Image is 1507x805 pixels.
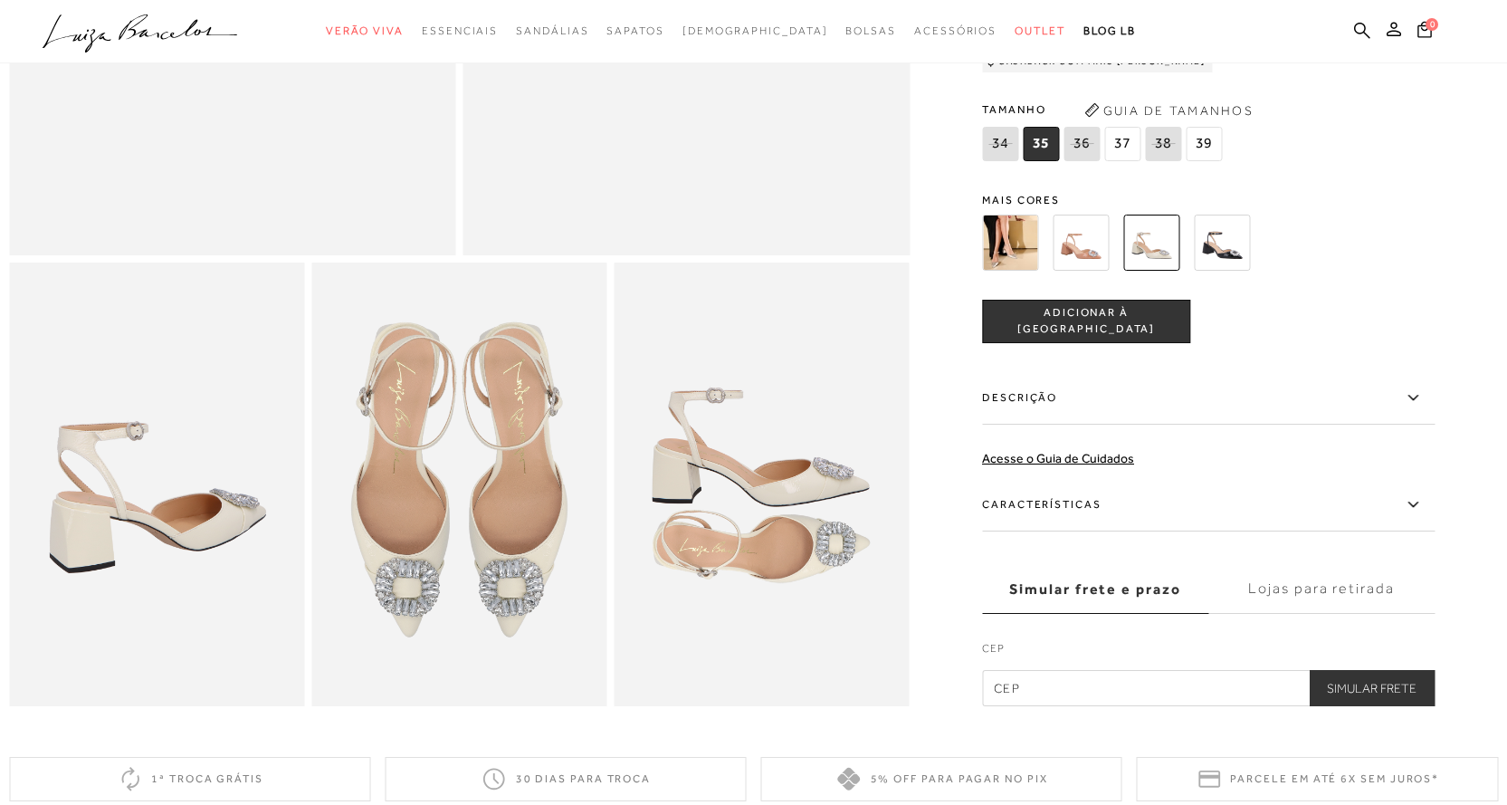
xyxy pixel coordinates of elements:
a: categoryNavScreenReaderText [1015,14,1065,48]
img: image [615,263,910,705]
span: 38 [1145,127,1181,161]
label: Descrição [982,372,1435,425]
div: 1ª troca grátis [9,757,370,801]
img: SCARPIN DE SALTO BLOCO MÉDIO EM COURO COBRA METALIZADO PRATA COM CRISTAIS [982,215,1038,271]
button: ADICIONAR À [GEOGRAPHIC_DATA] [982,300,1190,343]
a: categoryNavScreenReaderText [606,14,663,48]
label: Lojas para retirada [1208,565,1435,614]
span: 35 [1023,127,1059,161]
button: Simular Frete [1309,670,1435,706]
a: categoryNavScreenReaderText [422,14,498,48]
img: image [9,263,304,705]
span: Verão Viva [326,24,404,37]
a: BLOG LB [1083,14,1136,48]
div: 5% off para pagar no PIX [761,757,1122,801]
span: Sandálias [516,24,588,37]
a: noSubCategoriesText [682,14,828,48]
span: 37 [1104,127,1140,161]
img: image [311,263,606,705]
label: Características [982,479,1435,532]
span: BLOG LB [1083,24,1136,37]
span: 39 [1186,127,1222,161]
a: categoryNavScreenReaderText [845,14,896,48]
div: 30 dias para troca [385,757,746,801]
label: Simular frete e prazo [982,565,1208,614]
span: 34 [982,127,1018,161]
button: Guia de Tamanhos [1078,96,1259,125]
a: categoryNavScreenReaderText [326,14,404,48]
img: SCARPIN DE SALTO BLOCO MÉDIO EM COURO VERNIZ BEGE COM CRISTAIS [1053,215,1109,271]
span: 0 [1426,18,1438,31]
img: SCARPIN DE SALTO BLOCO MÉDIO EM COURO VERNIZ OFF WHITE COM CRISTAIS [1123,215,1179,271]
span: Acessórios [914,24,997,37]
span: Tamanho [982,96,1226,123]
input: CEP [982,670,1435,706]
span: Sapatos [606,24,663,37]
a: categoryNavScreenReaderText [914,14,997,48]
div: Parcele em até 6x sem juros* [1137,757,1498,801]
img: SCARPIN DE SALTO BLOCO MÉDIO EM COURO VERNIZ PRETO COM CRISTAIS [1194,215,1250,271]
label: CEP [982,640,1435,666]
span: [DEMOGRAPHIC_DATA] [682,24,828,37]
span: ADICIONAR À [GEOGRAPHIC_DATA] [983,305,1189,337]
span: Essenciais [422,24,498,37]
span: Bolsas [845,24,896,37]
a: categoryNavScreenReaderText [516,14,588,48]
span: 36 [1063,127,1100,161]
span: Mais cores [982,195,1435,206]
a: Acesse o Guia de Cuidados [982,451,1134,465]
button: 0 [1412,20,1437,44]
span: Outlet [1015,24,1065,37]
